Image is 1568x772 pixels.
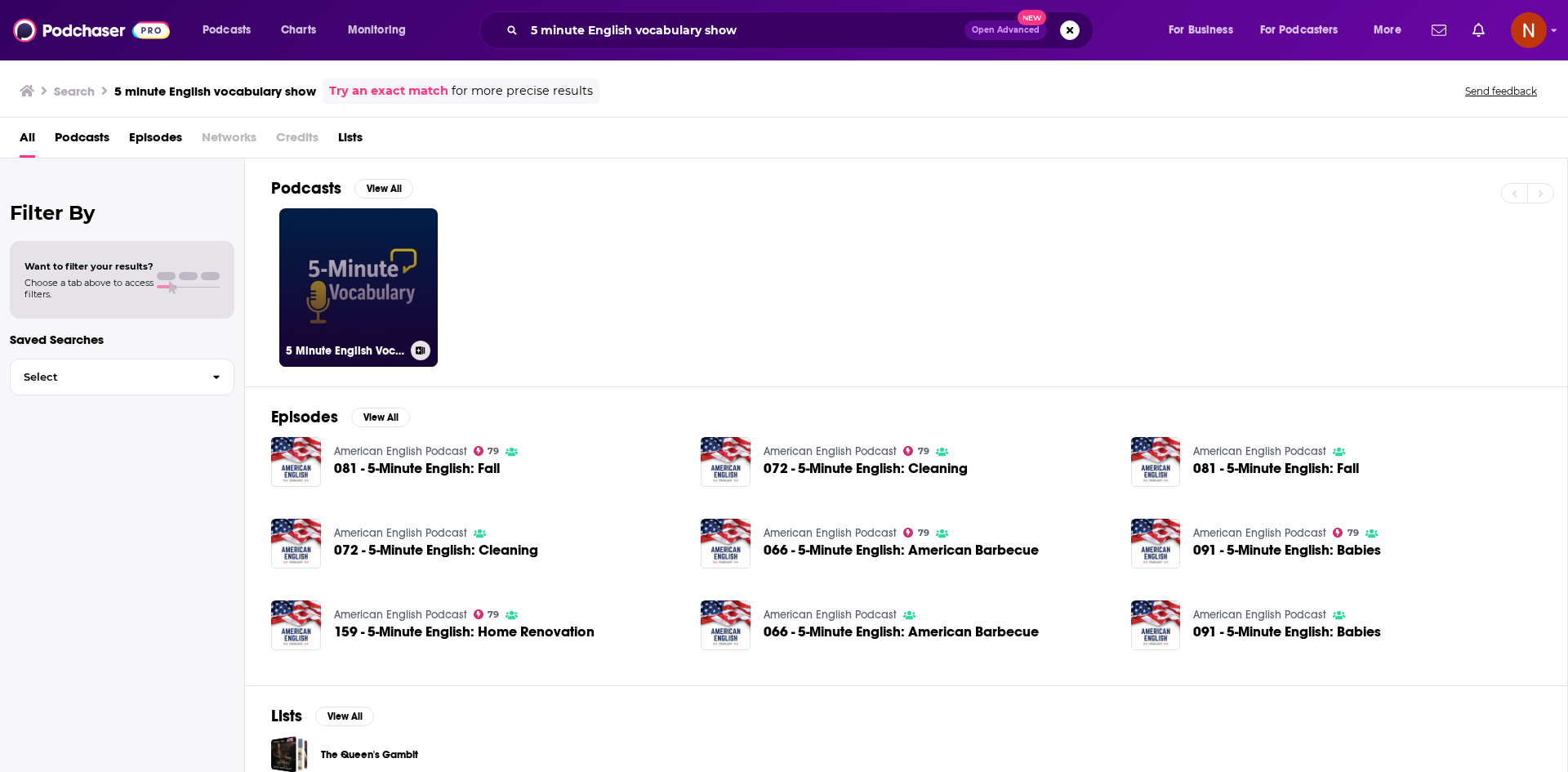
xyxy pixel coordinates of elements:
[903,528,929,538] a: 79
[13,15,170,46] img: Podchaser - Follow, Share and Rate Podcasts
[764,462,968,475] a: 072 - 5-Minute English: Cleaning
[701,600,751,650] img: 066 - 5-Minute English: American Barbecue
[524,17,964,43] input: Search podcasts, credits, & more...
[1511,12,1547,48] button: Show profile menu
[286,344,404,358] h3: 5 Minute English Vocabulary Show
[1193,543,1381,557] a: 091 - 5-Minute English: Babies
[20,124,35,158] a: All
[271,600,321,650] img: 159 - 5-Minute English: Home Renovation
[972,26,1040,34] span: Open Advanced
[1193,526,1326,540] a: American English Podcast
[1131,437,1181,487] img: 081 - 5-Minute English: Fall
[764,444,897,458] a: American English Podcast
[1169,19,1233,42] span: For Business
[1466,16,1491,44] a: Show notifications dropdown
[452,82,593,100] span: for more precise results
[918,529,929,537] span: 79
[271,437,321,487] img: 081 - 5-Minute English: Fall
[1131,600,1181,650] img: 091 - 5-Minute English: Babies
[1157,17,1254,43] button: open menu
[334,625,595,639] a: 159 - 5-Minute English: Home Renovation
[474,446,500,456] a: 79
[701,437,751,487] img: 072 - 5-Minute English: Cleaning
[474,609,500,619] a: 79
[321,746,418,764] a: The Queen's Gambit
[495,11,1109,49] div: Search podcasts, credits, & more...
[1131,519,1181,569] img: 091 - 5-Minute English: Babies
[488,448,499,455] span: 79
[351,408,410,427] button: View All
[764,526,897,540] a: American English Podcast
[271,519,321,569] img: 072 - 5-Minute English: Cleaning
[10,359,234,395] button: Select
[55,124,109,158] a: Podcasts
[334,444,467,458] a: American English Podcast
[24,261,154,272] span: Want to filter your results?
[1362,17,1422,43] button: open menu
[334,462,500,475] a: 081 - 5-Minute English: Fall
[10,201,234,225] h2: Filter By
[488,611,499,618] span: 79
[336,17,427,43] button: open menu
[903,446,929,456] a: 79
[334,526,467,540] a: American English Podcast
[1193,608,1326,622] a: American English Podcast
[114,83,316,99] h3: 5 minute English vocabulary show
[276,124,318,158] span: Credits
[964,20,1047,40] button: Open AdvancedNew
[1425,16,1453,44] a: Show notifications dropdown
[1511,12,1547,48] span: Logged in as AdelNBM
[1193,462,1359,475] a: 081 - 5-Minute English: Fall
[54,83,95,99] h3: Search
[1018,10,1047,25] span: New
[1193,444,1326,458] a: American English Podcast
[271,706,374,726] a: ListsView All
[271,178,341,199] h2: Podcasts
[918,448,929,455] span: 79
[271,407,338,427] h2: Episodes
[1193,625,1381,639] a: 091 - 5-Minute English: Babies
[271,706,302,726] h2: Lists
[354,179,413,199] button: View All
[24,277,154,300] span: Choose a tab above to access filters.
[10,332,234,347] p: Saved Searches
[271,407,410,427] a: EpisodesView All
[203,19,251,42] span: Podcasts
[334,608,467,622] a: American English Podcast
[271,178,413,199] a: PodcastsView All
[334,543,538,557] a: 072 - 5-Minute English: Cleaning
[1347,529,1359,537] span: 79
[338,124,363,158] a: Lists
[764,625,1039,639] a: 066 - 5-Minute English: American Barbecue
[329,82,448,100] a: Try an exact match
[279,208,438,367] a: 5 Minute English Vocabulary Show
[701,519,751,569] img: 066 - 5-Minute English: American Barbecue
[1460,84,1542,98] button: Send feedback
[764,543,1039,557] a: 066 - 5-Minute English: American Barbecue
[129,124,182,158] a: Episodes
[202,124,256,158] span: Networks
[11,372,199,382] span: Select
[348,19,406,42] span: Monitoring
